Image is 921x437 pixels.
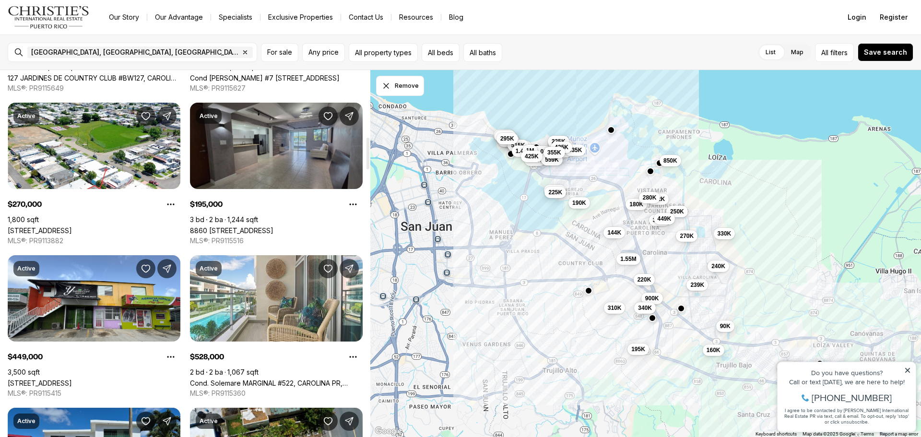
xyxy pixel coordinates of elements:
[391,11,441,24] a: Resources
[874,8,913,27] button: Register
[716,320,734,332] button: 90K
[157,412,177,431] button: Share Property
[718,230,732,237] span: 330K
[516,147,529,155] span: 1.4M
[508,140,529,151] button: 515K
[658,215,672,223] span: 449K
[190,379,363,387] a: Cond. Solemare MARGINAL #522, CAROLINA PR, 00979
[8,379,72,387] a: A13 GALICIA AVE., CASTELLANA GARDENS DEV., CAROLINA PR, 00983
[101,11,147,24] a: Our Story
[341,11,391,24] button: Contact Us
[161,195,180,214] button: Property options
[340,106,359,126] button: Share Property
[200,112,218,120] p: Active
[555,143,568,151] span: 425K
[147,11,211,24] a: Our Advantage
[703,344,724,356] button: 160K
[653,216,667,224] span: 399K
[639,192,661,203] button: 280K
[260,11,341,24] a: Exclusive Properties
[544,187,566,198] button: 225K
[676,230,697,242] button: 270K
[572,199,586,207] span: 190K
[39,45,119,55] span: [PHONE_NUMBER]
[376,76,424,96] button: Dismiss drawing
[608,304,622,312] span: 310K
[261,43,298,62] button: For sale
[620,255,636,263] span: 1.55M
[638,276,651,283] span: 220K
[17,112,35,120] p: Active
[686,279,708,291] button: 239K
[654,213,675,224] button: 449K
[521,151,543,162] button: 425K
[634,302,656,314] button: 340K
[319,106,338,126] button: Save Property: 8860 PASEO DEL REY #H-102
[494,130,515,141] button: 850K
[663,157,677,165] span: 850K
[720,322,731,330] span: 90K
[17,417,35,425] p: Active
[627,343,649,355] button: 195K
[200,265,218,272] p: Active
[340,412,359,431] button: Share Property
[649,214,671,226] button: 399K
[565,144,586,156] button: 535K
[548,189,562,196] span: 225K
[526,147,534,154] span: 1M
[340,259,359,278] button: Share Property
[161,347,180,366] button: Property options
[319,412,338,431] button: Save Property: Bo. Pueblo C. PEDRO ARZUAGA
[880,13,908,21] span: Register
[821,47,828,58] span: All
[8,226,72,235] a: Calle 26 S7, CAROLINA PR, 00983
[708,260,729,272] button: 240K
[631,345,645,353] span: 195K
[604,302,626,314] button: 310K
[157,106,177,126] button: Share Property
[815,43,854,62] button: Allfilters
[626,199,647,210] button: 180K
[848,13,866,21] span: Login
[638,304,652,312] span: 340K
[616,253,640,265] button: 1.55M
[496,133,518,144] button: 295K
[525,153,539,160] span: 425K
[643,194,657,201] span: 280K
[498,132,512,140] span: 480K
[660,155,681,166] button: 850K
[711,262,725,270] span: 240K
[12,59,137,77] span: I agree to be contacted by [PERSON_NAME] International Real Estate PR via text, call & email. To ...
[830,47,848,58] span: filters
[136,412,155,431] button: Save Property: 115-A17 CALLE 73
[758,44,783,61] label: List
[10,31,139,37] div: Call or text [DATE], we are here to help!
[349,43,418,62] button: All property types
[641,293,663,304] button: 900K
[31,48,239,56] span: [GEOGRAPHIC_DATA], [GEOGRAPHIC_DATA], [GEOGRAPHIC_DATA]
[568,146,582,154] span: 535K
[607,229,621,236] span: 144K
[531,146,555,157] button: 1.05M
[500,135,514,142] span: 295K
[463,43,502,62] button: All baths
[267,48,292,56] span: For sale
[302,43,345,62] button: Any price
[8,6,90,29] img: logo
[543,147,565,158] button: 355K
[136,259,155,278] button: Save Property: A13 GALICIA AVE., CASTELLANA GARDENS DEV.
[17,265,35,272] p: Active
[10,22,139,28] div: Do you have questions?
[343,347,363,366] button: Property options
[707,346,720,354] span: 160K
[864,48,907,56] span: Save search
[190,74,340,82] a: Cond Esmeralda #7 CALLE AMAPOLA #602, CAROLINA PR, 00979
[535,148,551,155] span: 1.05M
[551,142,572,153] button: 425K
[8,74,180,82] a: 127 JARDINES DE COUNTRY CLUB #BW127, CAROLINA PR, 00983
[629,201,643,208] span: 180K
[603,227,625,238] button: 144K
[548,136,569,147] button: 225K
[157,259,177,278] button: Share Property
[547,149,561,156] span: 355K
